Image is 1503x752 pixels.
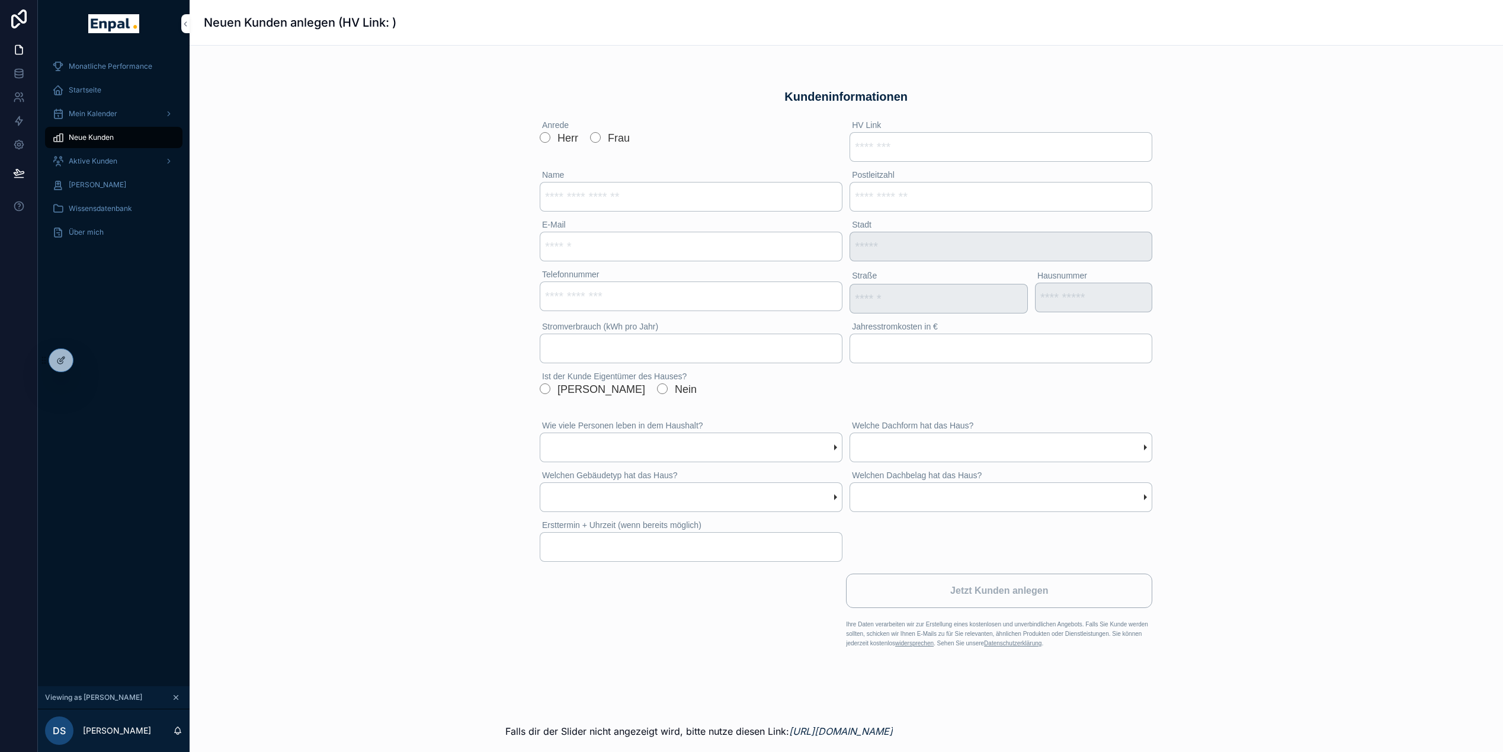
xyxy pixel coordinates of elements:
span: Monatliche Performance [69,62,152,71]
a: Mein Kalender [45,103,182,124]
span: Über mich [69,228,104,237]
h1: Neuen Kunden anlegen (HV Link: ) [204,14,396,31]
span: Mein Kalender [69,109,117,119]
a: [URL][DOMAIN_NAME] [789,725,893,737]
div: scrollable content [38,47,190,258]
a: Über mich [45,222,182,243]
a: Aktive Kunden [45,151,182,172]
p: Falls dir der Slider nicht angezeigt wird, bitte nutze diesen Link: [505,724,893,738]
a: Wissensdatenbank [45,198,182,219]
span: Neue Kunden [69,133,114,142]
img: App logo [88,14,139,33]
a: [PERSON_NAME] [45,174,182,196]
a: Startseite [45,79,182,101]
span: Startseite [69,85,101,95]
span: [PERSON_NAME] [69,180,126,190]
span: Viewing as [PERSON_NAME] [45,693,142,702]
p: [PERSON_NAME] [83,725,151,737]
a: Neue Kunden [45,127,182,148]
a: Monatliche Performance [45,56,182,77]
span: DS [53,724,66,738]
span: Aktive Kunden [69,156,117,166]
span: Wissensdatenbank [69,204,132,213]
